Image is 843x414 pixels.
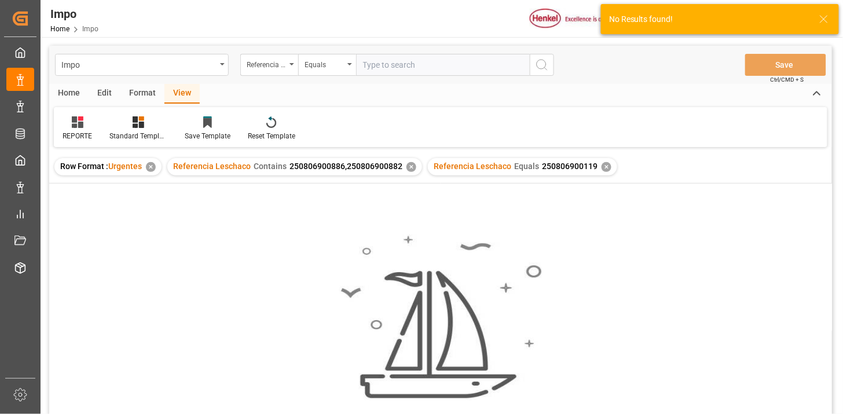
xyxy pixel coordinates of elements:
span: 250806900119 [542,162,598,171]
div: View [164,84,200,104]
div: Standard Templates [109,131,167,141]
button: search button [530,54,554,76]
span: Ctrl/CMD + S [771,75,804,84]
span: 250806900886,250806900882 [289,162,402,171]
div: Impo [50,5,98,23]
img: Henkel%20logo.jpg_1689854090.jpg [530,9,627,29]
div: Edit [89,84,120,104]
div: REPORTE [63,131,92,141]
input: Type to search [356,54,530,76]
div: Impo [61,57,216,71]
div: Format [120,84,164,104]
div: ✕ [602,162,611,172]
span: Referencia Leschaco [434,162,511,171]
div: Home [49,84,89,104]
div: ✕ [146,162,156,172]
button: open menu [298,54,356,76]
span: Urgentes [108,162,142,171]
div: No Results found! [609,13,808,25]
span: Referencia Leschaco [173,162,251,171]
button: Save [745,54,826,76]
span: Equals [514,162,539,171]
div: ✕ [406,162,416,172]
span: Row Format : [60,162,108,171]
button: open menu [55,54,229,76]
div: Referencia Leschaco [247,57,286,70]
div: Save Template [185,131,230,141]
div: Equals [305,57,344,70]
button: open menu [240,54,298,76]
span: Contains [254,162,287,171]
a: Home [50,25,69,33]
img: smooth_sailing.jpeg [339,235,542,400]
div: Reset Template [248,131,295,141]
